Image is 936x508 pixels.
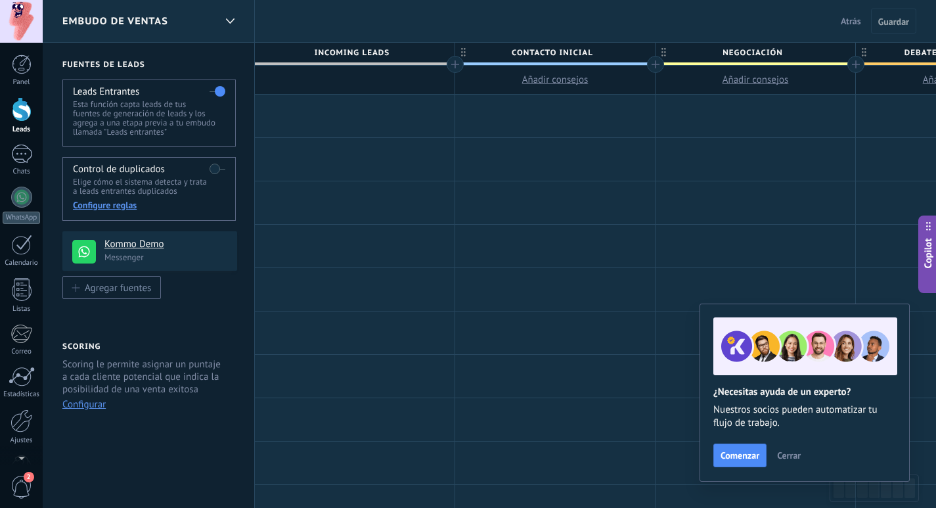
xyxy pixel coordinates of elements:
span: Añadir consejos [723,74,789,86]
div: Agregar fuentes [85,282,151,293]
h4: Control de duplicados [73,163,165,175]
h2: ¿Necesitas ayuda de un experto? [713,386,896,398]
div: Incoming leads [255,43,455,62]
div: Calendario [3,259,41,267]
span: Comenzar [721,451,759,460]
div: Panel [3,78,41,87]
div: Configure reglas [73,199,225,211]
button: Añadir consejos [455,66,655,94]
div: Embudo de ventas [219,9,241,34]
p: Elige cómo el sistema detecta y trata a leads entrantes duplicados [73,177,225,196]
h2: Fuentes de leads [62,60,237,70]
span: Nuestros socios pueden automatizar tu flujo de trabajo. [713,404,896,430]
button: Cerrar [771,446,807,465]
h4: Kommo Demo [104,238,227,251]
span: Guardar [878,17,909,26]
button: Añadir consejos [656,66,855,94]
div: Ajustes [3,436,41,445]
span: Atrás [841,15,861,27]
button: Comenzar [713,444,767,467]
div: Contacto inicial [455,43,655,62]
h4: Leads Entrantes [73,85,139,98]
p: Esta función capta leads de tus fuentes de generación de leads y los agrega a una etapa previa a ... [73,100,225,137]
p: Scoring le permite asignar un puntaje a cada cliente potencial que indica la posibilidad de una v... [62,358,226,396]
div: WhatsApp [3,212,40,224]
h2: Scoring [62,342,100,352]
span: Añadir consejos [522,74,589,86]
div: Correo [3,348,41,356]
div: Estadísticas [3,390,41,399]
span: Cerrar [777,451,801,460]
button: Agregar fuentes [62,276,161,299]
div: Negociación [656,43,855,62]
span: Copilot [922,238,935,268]
span: Contacto inicial [455,43,648,63]
div: Chats [3,168,41,176]
span: 2 [24,472,34,482]
div: Leads [3,126,41,134]
button: Atrás [836,11,866,31]
p: Messenger [104,252,229,263]
button: Guardar [871,9,916,34]
button: Configurar [62,398,106,411]
span: Incoming leads [255,43,448,63]
span: Embudo de ventas [62,15,168,28]
div: Listas [3,305,41,313]
span: Negociación [656,43,849,63]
